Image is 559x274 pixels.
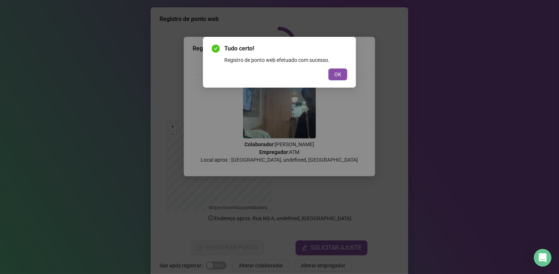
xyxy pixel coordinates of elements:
[534,249,552,267] div: Open Intercom Messenger
[328,68,347,80] button: OK
[212,45,220,53] span: check-circle
[334,70,341,78] span: OK
[224,44,347,53] span: Tudo certo!
[224,56,347,64] div: Registro de ponto web efetuado com sucesso.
